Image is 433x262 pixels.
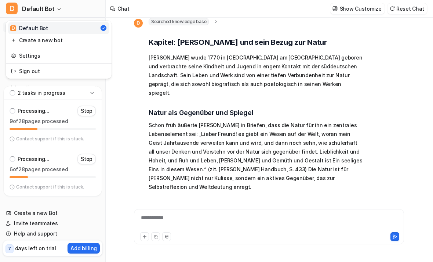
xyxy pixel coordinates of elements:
[8,34,109,46] a: Create a new bot
[10,25,16,31] span: D
[6,21,112,79] div: DDefault Bot
[11,36,16,44] img: reset
[11,67,16,75] img: reset
[8,50,109,62] a: Settings
[22,4,55,14] span: Default Bot
[8,65,109,77] a: Sign out
[6,3,18,14] span: D
[11,52,16,60] img: reset
[10,24,48,32] div: Default Bot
